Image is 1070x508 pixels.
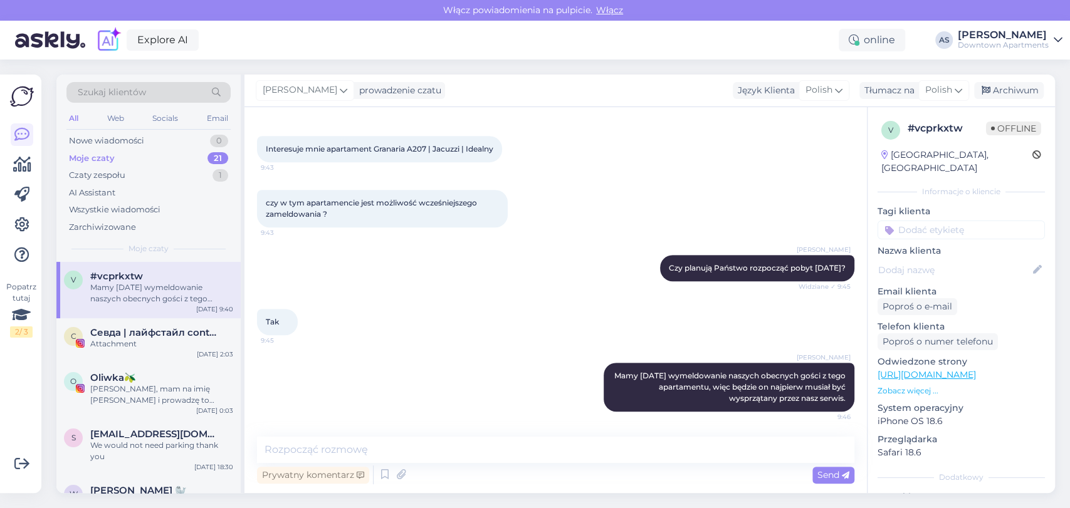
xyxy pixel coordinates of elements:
[90,327,221,338] span: Севда | лайфстайл content | Warsaw
[958,40,1049,50] div: Downtown Apartments
[592,4,627,16] span: Włącz
[90,485,187,496] span: Wiktoria Łukiewska 🦭
[261,336,308,345] span: 9:45
[261,163,308,172] span: 9:43
[210,135,228,147] div: 0
[878,490,1045,504] p: Notatki
[878,402,1045,415] p: System operacyjny
[908,121,986,136] div: # vcprkxtw
[69,221,136,234] div: Zarchiwizowane
[805,83,832,97] span: Polish
[207,152,228,165] div: 21
[878,285,1045,298] p: Email klienta
[266,144,493,153] span: Interesuje mnie apartament Granaria A207 | Jacuzzi | Idealny
[196,304,233,314] div: [DATE] 9:40
[797,353,851,362] span: [PERSON_NAME]
[90,440,233,462] div: We would not need parking thank you
[733,84,795,97] div: Język Klienta
[935,31,953,49] div: AS
[10,281,33,338] div: Popatrz tutaj
[204,110,231,127] div: Email
[71,331,76,341] span: С
[804,412,851,422] span: 9:46
[878,220,1045,239] input: Dodać etykietę
[69,204,160,216] div: Wszystkie wiadomości
[878,472,1045,483] div: Dodatkowy
[669,263,846,272] span: Czy planują Państwo rozpocząć pobyt [DATE]?
[881,148,1032,175] div: [GEOGRAPHIC_DATA], [GEOGRAPHIC_DATA]
[95,27,122,53] img: explore-ai
[90,338,233,350] div: Attachment
[197,350,233,359] div: [DATE] 2:03
[799,282,851,291] span: Widziane ✓ 9:45
[878,186,1045,197] div: Informacje o kliencie
[150,110,181,127] div: Socials
[878,298,957,315] div: Poproś o e-mail
[878,385,1045,397] p: Zobacz więcej ...
[69,169,125,182] div: Czaty zespołu
[878,320,1045,333] p: Telefon klienta
[958,30,1062,50] a: [PERSON_NAME]Downtown Apartments
[839,29,905,51] div: online
[878,415,1045,428] p: iPhone OS 18.6
[878,355,1045,368] p: Odwiedzone strony
[69,152,115,165] div: Moje czaty
[263,83,337,97] span: [PERSON_NAME]
[878,369,976,380] a: [URL][DOMAIN_NAME]
[10,85,34,108] img: Askly Logo
[614,371,847,403] span: Mamy [DATE] wymeldowanie naszych obecnych gości z tego apartamentu, więc będzie on najpierw musia...
[90,372,136,383] span: Oliwka🫒
[90,282,233,304] div: Mamy [DATE] wymeldowanie naszych obecnych gości z tego apartamentu, więc będzie on najpierw musia...
[70,489,78,499] span: W
[90,383,233,406] div: [PERSON_NAME], mam na imię [PERSON_NAME] i prowadzę to konto od jakiegoś czasu. W ostatnich mięsa...
[257,467,369,484] div: Prywatny komentarz
[70,376,76,386] span: O
[925,83,952,97] span: Polish
[71,275,76,284] span: v
[878,244,1045,257] p: Nazwa klienta
[78,86,146,99] span: Szukaj klientów
[266,198,479,219] span: czy w tym apartamencie jest możliwość wcześniejszego zameldowania ?
[66,110,81,127] div: All
[888,125,893,135] span: v
[958,30,1049,40] div: [PERSON_NAME]
[878,446,1045,459] p: Safari 18.6
[129,243,169,254] span: Moje czaty
[354,84,441,97] div: prowadzenie czatu
[105,110,127,127] div: Web
[71,433,76,442] span: S
[90,271,143,282] span: #vcprkxtw
[878,333,998,350] div: Poproś o numer telefonu
[817,469,849,480] span: Send
[859,84,915,97] div: Tłumacz na
[90,428,221,440] span: Salsokol@aol.com
[69,135,144,147] div: Nowe wiadomości
[212,169,228,182] div: 1
[261,228,308,237] span: 9:43
[196,406,233,415] div: [DATE] 0:03
[194,462,233,472] div: [DATE] 18:30
[127,29,199,51] a: Explore AI
[878,205,1045,218] p: Tagi klienta
[878,263,1031,277] input: Dodaj nazwę
[797,245,851,254] span: [PERSON_NAME]
[974,82,1044,99] div: Archiwum
[986,122,1041,135] span: Offline
[878,433,1045,446] p: Przeglądarka
[69,187,115,199] div: AI Assistant
[10,326,33,338] div: 2 / 3
[266,317,279,326] span: Tak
